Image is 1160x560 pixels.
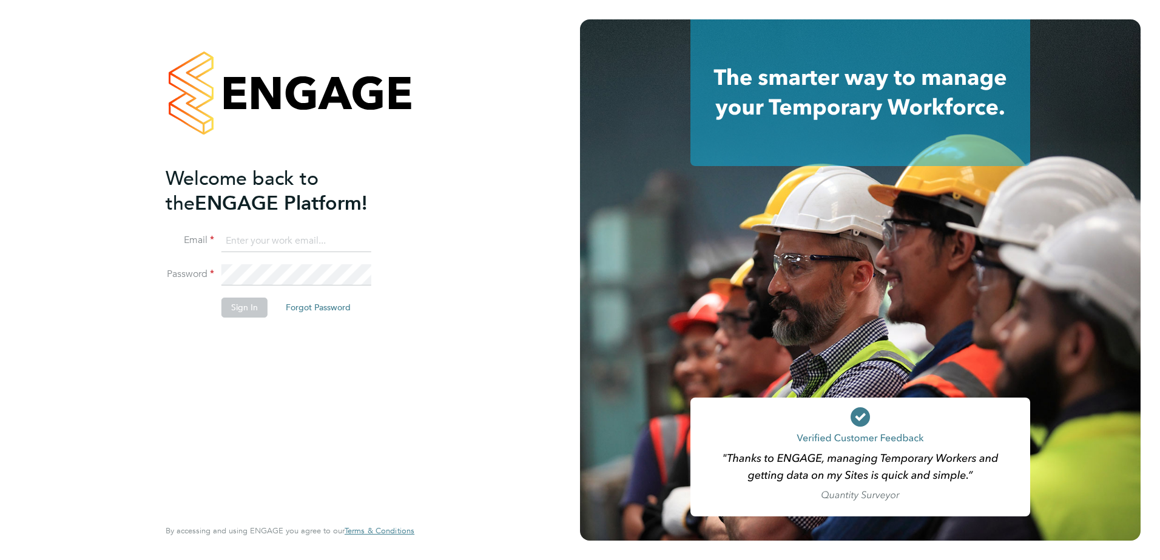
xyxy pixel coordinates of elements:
[276,298,360,317] button: Forgot Password
[166,525,414,536] span: By accessing and using ENGAGE you agree to our
[221,298,268,317] button: Sign In
[166,166,402,216] h2: ENGAGE Platform!
[166,167,319,215] span: Welcome back to the
[221,230,371,252] input: Enter your work email...
[166,234,214,247] label: Email
[345,526,414,536] a: Terms & Conditions
[166,268,214,281] label: Password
